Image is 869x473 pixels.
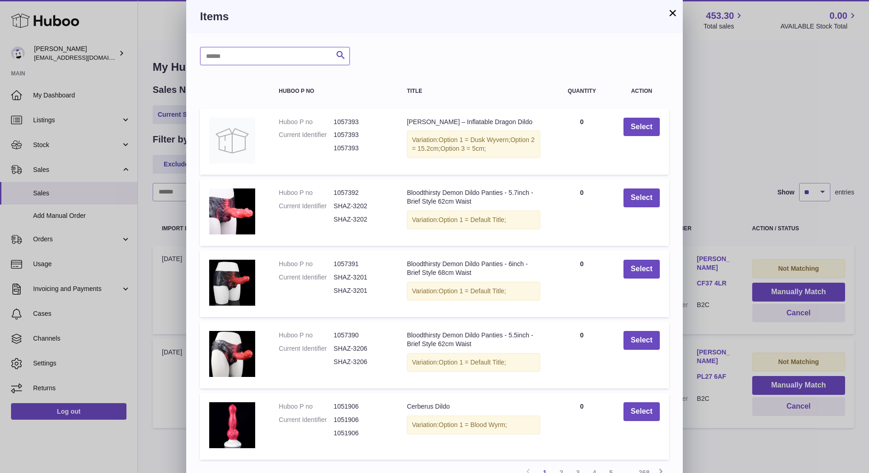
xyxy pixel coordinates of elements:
dd: 1051906 [334,416,389,424]
span: Option 2 = 15.2cm; [412,136,535,152]
span: Option 1 = Default Title; [439,216,506,223]
button: Select [623,331,660,350]
dt: Current Identifier [279,202,333,211]
span: Option 3 = 5cm; [440,145,486,152]
th: Quantity [549,79,614,103]
span: Option 1 = Dusk Wyvern; [439,136,510,143]
dd: 1057393 [334,131,389,139]
dd: 1057392 [334,188,389,197]
dd: 1057390 [334,331,389,340]
dd: SHAZ-3202 [334,202,389,211]
div: Bloodthirsty Demon Dildo Panties - 5.5inch - Brief Style 62cm Waist [407,331,540,348]
button: Select [623,260,660,279]
dt: Current Identifier [279,273,333,282]
th: Title [398,79,549,103]
dd: SHAZ-3206 [334,344,389,353]
dd: 1057391 [334,260,389,268]
button: Select [623,402,660,421]
th: Huboo P no [269,79,398,103]
div: Variation: [407,131,540,158]
dd: SHAZ-3201 [334,273,389,282]
dt: Current Identifier [279,416,333,424]
div: Bloodthirsty Demon Dildo Panties - 5.7inch - Brief Style 62cm Waist [407,188,540,206]
td: 0 [549,108,614,175]
img: Ladon – Inflatable Dragon Dildo [209,118,255,164]
img: Bloodthirsty Demon Dildo Panties - 6inch - Brief Style 68cm Waist [209,260,255,306]
dt: Huboo P no [279,118,333,126]
button: Select [623,118,660,137]
span: Option 1 = Default Title; [439,359,506,366]
button: × [667,7,678,18]
dt: Huboo P no [279,188,333,197]
span: Option 1 = Default Title; [439,287,506,295]
dd: 1057393 [334,144,389,153]
dd: SHAZ-3206 [334,358,389,366]
dt: Huboo P no [279,402,333,411]
dt: Huboo P no [279,331,333,340]
button: Select [623,188,660,207]
dd: 1057393 [334,118,389,126]
div: Bloodthirsty Demon Dildo Panties - 6inch - Brief Style 68cm Waist [407,260,540,277]
img: Bloodthirsty Demon Dildo Panties - 5.5inch - Brief Style 62cm Waist [209,331,255,377]
div: Variation: [407,353,540,372]
td: 0 [549,179,614,246]
img: Bloodthirsty Demon Dildo Panties - 5.7inch - Brief Style 62cm Waist [209,188,255,234]
dt: Huboo P no [279,260,333,268]
dd: 1051906 [334,429,389,438]
td: 0 [549,322,614,388]
div: Variation: [407,282,540,301]
td: 0 [549,393,614,460]
div: Cerberus Dildo [407,402,540,411]
td: 0 [549,251,614,317]
dt: Current Identifier [279,344,333,353]
dd: 1051906 [334,402,389,411]
th: Action [614,79,669,103]
div: Variation: [407,416,540,434]
img: Cerberus Dildo [209,402,255,448]
span: Option 1 = Blood Wyrm; [439,421,507,428]
h3: Items [200,9,669,24]
div: [PERSON_NAME] – Inflatable Dragon Dildo [407,118,540,126]
dd: SHAZ-3202 [334,215,389,224]
dt: Current Identifier [279,131,333,139]
div: Variation: [407,211,540,229]
dd: SHAZ-3201 [334,286,389,295]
